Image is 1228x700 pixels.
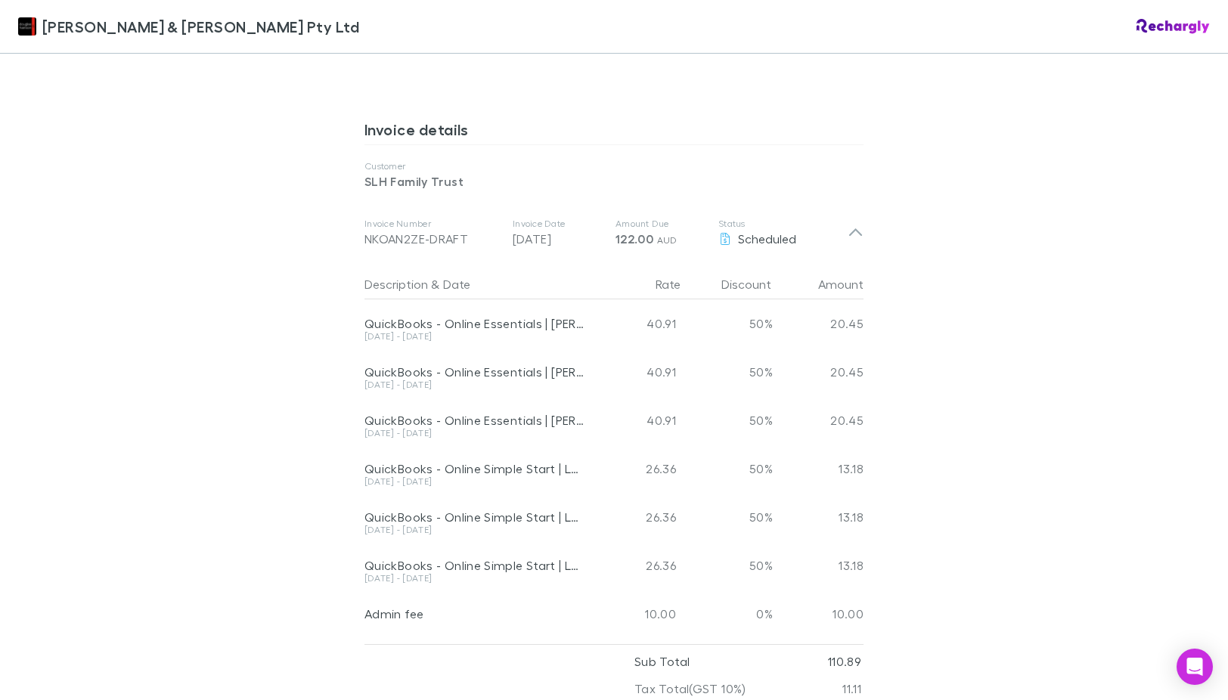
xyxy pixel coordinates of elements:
[773,396,864,444] div: 20.45
[682,444,773,493] div: 50%
[364,413,585,428] div: QuickBooks - Online Essentials | [PERSON_NAME] PTY LTD
[591,299,682,348] div: 40.91
[682,493,773,541] div: 50%
[591,444,682,493] div: 26.36
[1177,649,1213,685] div: Open Intercom Messenger
[634,648,690,675] p: Sub Total
[364,477,585,486] div: [DATE] - [DATE]
[513,218,603,230] p: Invoice Date
[682,348,773,396] div: 50%
[18,17,36,36] img: Douglas & Harrison Pty Ltd's Logo
[364,461,585,476] div: QuickBooks - Online Simple Start | LHJH Investments Pty Ltd
[591,541,682,590] div: 26.36
[682,396,773,444] div: 50%
[773,348,864,396] div: 20.45
[773,493,864,541] div: 13.18
[364,558,585,573] div: QuickBooks - Online Simple Start | LHJH Investments Pty Ltd
[828,648,861,675] p: 110.89
[364,606,585,621] div: Admin fee
[682,299,773,348] div: 50%
[682,541,773,590] div: 50%
[1137,19,1210,34] img: Rechargly Logo
[718,218,848,230] p: Status
[513,230,603,248] p: [DATE]
[773,299,864,348] div: 20.45
[364,316,585,331] div: QuickBooks - Online Essentials | [PERSON_NAME] PTY LTD
[591,348,682,396] div: 40.91
[443,269,470,299] button: Date
[364,269,428,299] button: Description
[364,332,585,341] div: [DATE] - [DATE]
[42,15,359,38] span: [PERSON_NAME] & [PERSON_NAME] Pty Ltd
[591,590,682,638] div: 10.00
[738,231,796,246] span: Scheduled
[773,541,864,590] div: 13.18
[364,269,585,299] div: &
[364,525,585,534] div: [DATE] - [DATE]
[364,574,585,583] div: [DATE] - [DATE]
[364,172,864,190] p: SLH Family Trust
[591,493,682,541] div: 26.36
[591,396,682,444] div: 40.91
[682,590,773,638] div: 0%
[616,218,706,230] p: Amount Due
[364,380,585,389] div: [DATE] - [DATE]
[364,429,585,438] div: [DATE] - [DATE]
[364,120,864,144] h3: Invoice details
[616,231,653,246] span: 122.00
[352,203,876,263] div: Invoice NumberNKOAN2ZE-DRAFTInvoice Date[DATE]Amount Due122.00 AUDStatusScheduled
[364,160,864,172] p: Customer
[657,234,678,246] span: AUD
[364,364,585,379] div: QuickBooks - Online Essentials | [PERSON_NAME] PTY LTD
[773,590,864,638] div: 10.00
[364,218,501,230] p: Invoice Number
[364,510,585,525] div: QuickBooks - Online Simple Start | LHJH Investments Pty Ltd
[773,444,864,493] div: 13.18
[364,230,501,248] div: NKOAN2ZE-DRAFT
